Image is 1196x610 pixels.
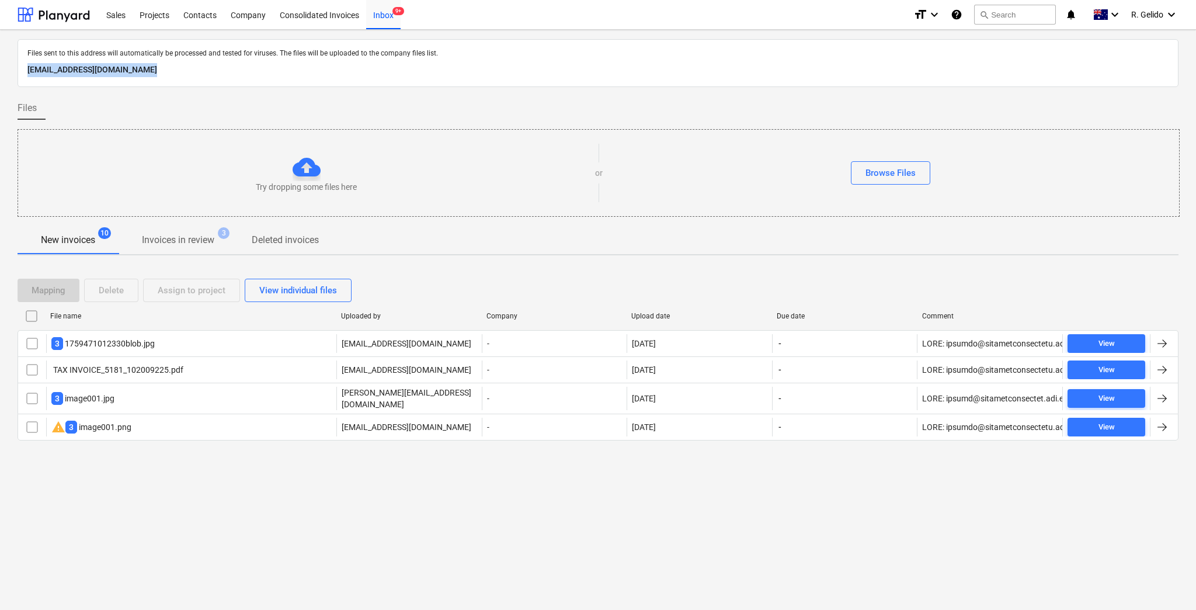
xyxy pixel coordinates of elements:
p: or [595,167,603,179]
span: 3 [51,337,63,350]
span: - [777,421,783,433]
span: 3 [65,421,77,434]
div: [DATE] [632,365,656,375]
p: [EMAIL_ADDRESS][DOMAIN_NAME] [342,364,471,376]
div: Browse Files [865,165,916,181]
div: Try dropping some files hereorBrowse Files [18,129,1180,217]
p: Try dropping some files here [256,181,357,193]
button: View [1068,418,1145,436]
div: File name [50,312,332,320]
div: Comment [922,312,1058,320]
div: - [482,418,627,436]
p: [EMAIL_ADDRESS][DOMAIN_NAME] [342,421,471,433]
button: View individual files [245,279,352,302]
i: format_size [913,8,927,22]
span: - [777,364,783,376]
p: Invoices in review [142,233,214,247]
div: TAX INVOICE_5181_102009225.pdf [51,365,183,375]
div: - [482,334,627,353]
i: Knowledge base [951,8,962,22]
span: - [777,393,783,404]
p: Deleted invoices [252,233,319,247]
span: R. Gelido [1131,10,1163,19]
span: warning [51,420,65,434]
p: [EMAIL_ADDRESS][DOMAIN_NAME] [27,63,1169,77]
p: [PERSON_NAME][EMAIL_ADDRESS][DOMAIN_NAME] [342,387,477,410]
div: Company [486,312,623,320]
p: New invoices [41,233,95,247]
span: search [979,10,989,19]
span: - [777,338,783,349]
div: image001.jpg [51,392,114,405]
button: View [1068,334,1145,353]
span: Files [18,101,37,115]
p: [EMAIL_ADDRESS][DOMAIN_NAME] [342,338,471,349]
button: View [1068,389,1145,408]
i: keyboard_arrow_down [1108,8,1122,22]
div: image001.png [51,420,131,434]
i: keyboard_arrow_down [1164,8,1178,22]
div: Uploaded by [341,312,477,320]
p: Files sent to this address will automatically be processed and tested for viruses. The files will... [27,49,1169,58]
div: 1759471012330blob.jpg [51,337,155,350]
div: View [1098,363,1115,377]
div: View [1098,392,1115,405]
div: - [482,387,627,410]
span: 9+ [392,7,404,15]
button: Browse Files [851,161,930,185]
div: View [1098,421,1115,434]
div: Due date [777,312,913,320]
span: 3 [51,392,63,405]
i: notifications [1065,8,1077,22]
iframe: Chat Widget [1138,554,1196,610]
div: View [1098,337,1115,351]
span: 10 [98,227,111,239]
div: Upload date [631,312,767,320]
div: [DATE] [632,394,656,403]
i: keyboard_arrow_down [927,8,941,22]
button: View [1068,361,1145,379]
div: View individual files [259,283,337,298]
div: [DATE] [632,339,656,348]
div: [DATE] [632,422,656,432]
div: - [482,361,627,379]
span: 3 [218,227,230,239]
button: Search [974,5,1056,25]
